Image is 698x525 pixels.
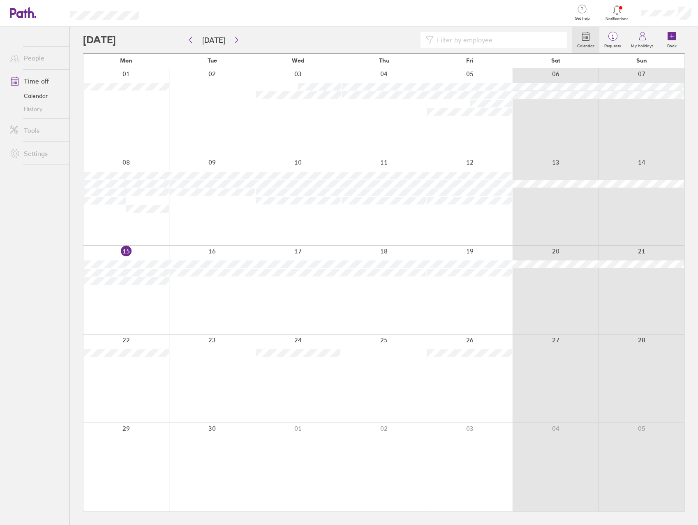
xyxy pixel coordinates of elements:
[636,57,647,64] span: Sun
[379,57,389,64] span: Thu
[292,57,304,64] span: Wed
[572,27,599,53] a: Calendar
[3,122,69,139] a: Tools
[599,33,626,40] span: 1
[3,102,69,116] a: History
[572,41,599,49] label: Calendar
[626,27,659,53] a: My holidays
[3,73,69,89] a: Time off
[120,57,132,64] span: Mon
[599,27,626,53] a: 1Requests
[3,89,69,102] a: Calendar
[551,57,560,64] span: Sat
[659,27,685,53] a: Book
[3,145,69,162] a: Settings
[662,41,682,49] label: Book
[208,57,217,64] span: Tue
[569,16,596,21] span: Get help
[434,32,562,48] input: Filter by employee
[3,50,69,66] a: People
[599,41,626,49] label: Requests
[604,4,631,21] a: Notifications
[626,41,659,49] label: My holidays
[604,16,631,21] span: Notifications
[196,33,232,47] button: [DATE]
[466,57,474,64] span: Fri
